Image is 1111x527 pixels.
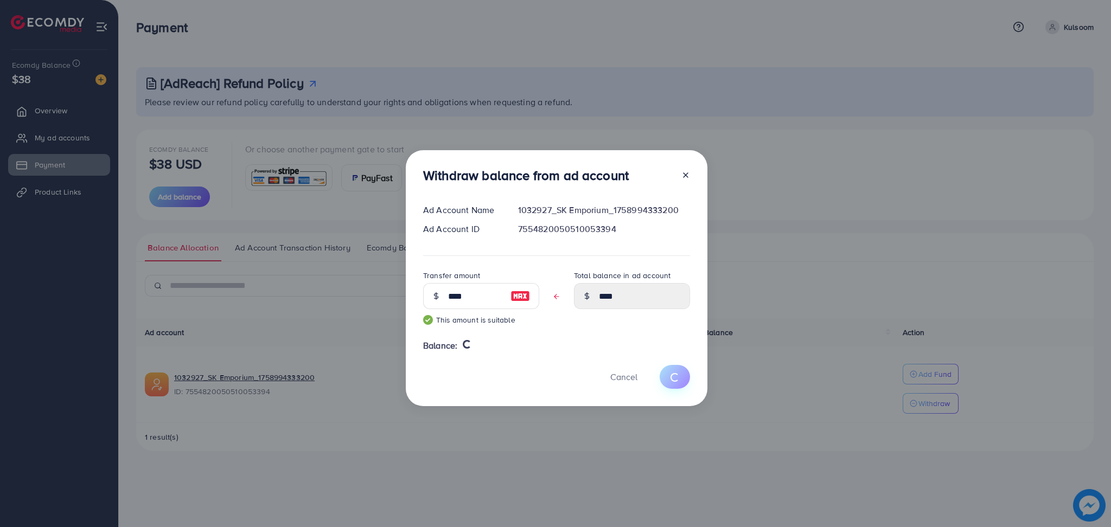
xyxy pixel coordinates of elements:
[423,314,539,325] small: This amount is suitable
[510,290,530,303] img: image
[610,371,637,383] span: Cancel
[574,270,671,281] label: Total balance in ad account
[423,315,433,325] img: guide
[423,168,629,183] h3: Withdraw balance from ad account
[597,365,651,388] button: Cancel
[509,204,699,216] div: 1032927_SK Emporium_1758994333200
[423,270,480,281] label: Transfer amount
[509,223,699,235] div: 7554820050510053394
[423,339,457,352] span: Balance:
[414,223,509,235] div: Ad Account ID
[414,204,509,216] div: Ad Account Name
